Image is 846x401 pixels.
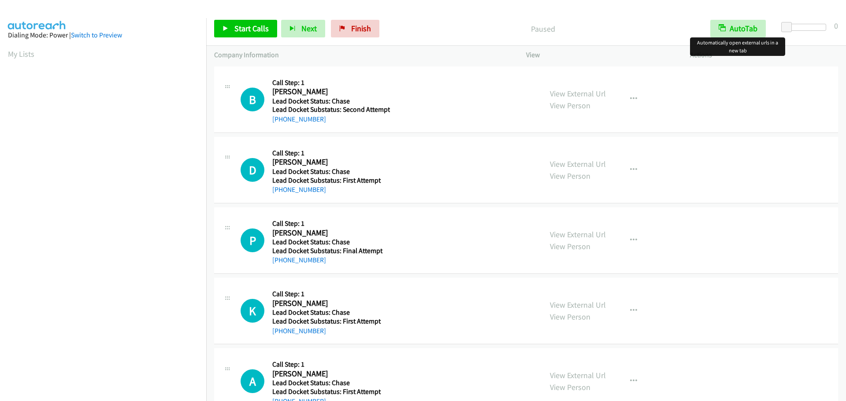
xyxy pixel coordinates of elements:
p: View [526,50,674,60]
button: AutoTab [710,20,766,37]
a: My Lists [8,49,34,59]
button: Next [281,20,325,37]
a: Switch to Preview [71,31,122,39]
h5: Lead Docket Substatus: First Attempt [272,387,390,396]
h5: Call Step: 1 [272,360,390,369]
h5: Lead Docket Status: Chase [272,167,390,176]
h5: Call Step: 1 [272,78,390,87]
a: View Person [550,100,590,110]
a: Start Calls [214,20,277,37]
h1: B [241,88,264,111]
h1: K [241,299,264,323]
a: View External Url [550,370,606,380]
a: [PHONE_NUMBER] [272,256,326,264]
div: The call is yet to be attempted [241,88,264,111]
h5: Call Step: 1 [272,219,390,228]
h2: [PERSON_NAME] [272,298,390,309]
a: View External Url [550,159,606,169]
a: Finish [331,20,379,37]
a: View Person [550,241,590,251]
h5: Call Step: 1 [272,290,390,298]
p: Company Information [214,50,510,60]
h5: Lead Docket Status: Chase [272,308,390,317]
div: The call is yet to be attempted [241,228,264,252]
h5: Lead Docket Status: Chase [272,238,390,246]
h5: Lead Docket Status: Chase [272,379,390,387]
h5: Lead Docket Substatus: Second Attempt [272,105,390,114]
div: Dialing Mode: Power | [8,30,198,40]
h2: [PERSON_NAME] [272,228,390,238]
a: View External Url [550,88,606,99]
span: Finish [351,23,371,33]
a: [PHONE_NUMBER] [272,185,326,194]
h5: Call Step: 1 [272,149,390,158]
a: View External Url [550,300,606,310]
a: [PHONE_NUMBER] [272,327,326,335]
div: The call is yet to be attempted [241,299,264,323]
h5: Lead Docket Substatus: First Attempt [272,317,390,326]
p: Paused [391,23,694,35]
a: [PHONE_NUMBER] [272,115,326,123]
a: View Person [550,171,590,181]
a: View External Url [550,229,606,239]
h5: Lead Docket Status: Chase [272,97,390,106]
h2: [PERSON_NAME] [272,369,390,379]
div: Delay between calls (in seconds) [786,24,826,31]
span: Start Calls [234,23,269,33]
h2: [PERSON_NAME] [272,87,390,97]
a: View Person [550,312,590,322]
div: Automatically open external urls in a new tab [690,37,785,56]
h1: P [241,228,264,252]
div: 0 [834,20,838,32]
h5: Lead Docket Substatus: Final Attempt [272,246,390,255]
h1: D [241,158,264,182]
div: The call is yet to be attempted [241,158,264,182]
h2: [PERSON_NAME] [272,157,390,167]
a: View Person [550,382,590,392]
h1: A [241,369,264,393]
h5: Lead Docket Substatus: First Attempt [272,176,390,185]
span: Next [301,23,317,33]
div: The call is yet to be attempted [241,369,264,393]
